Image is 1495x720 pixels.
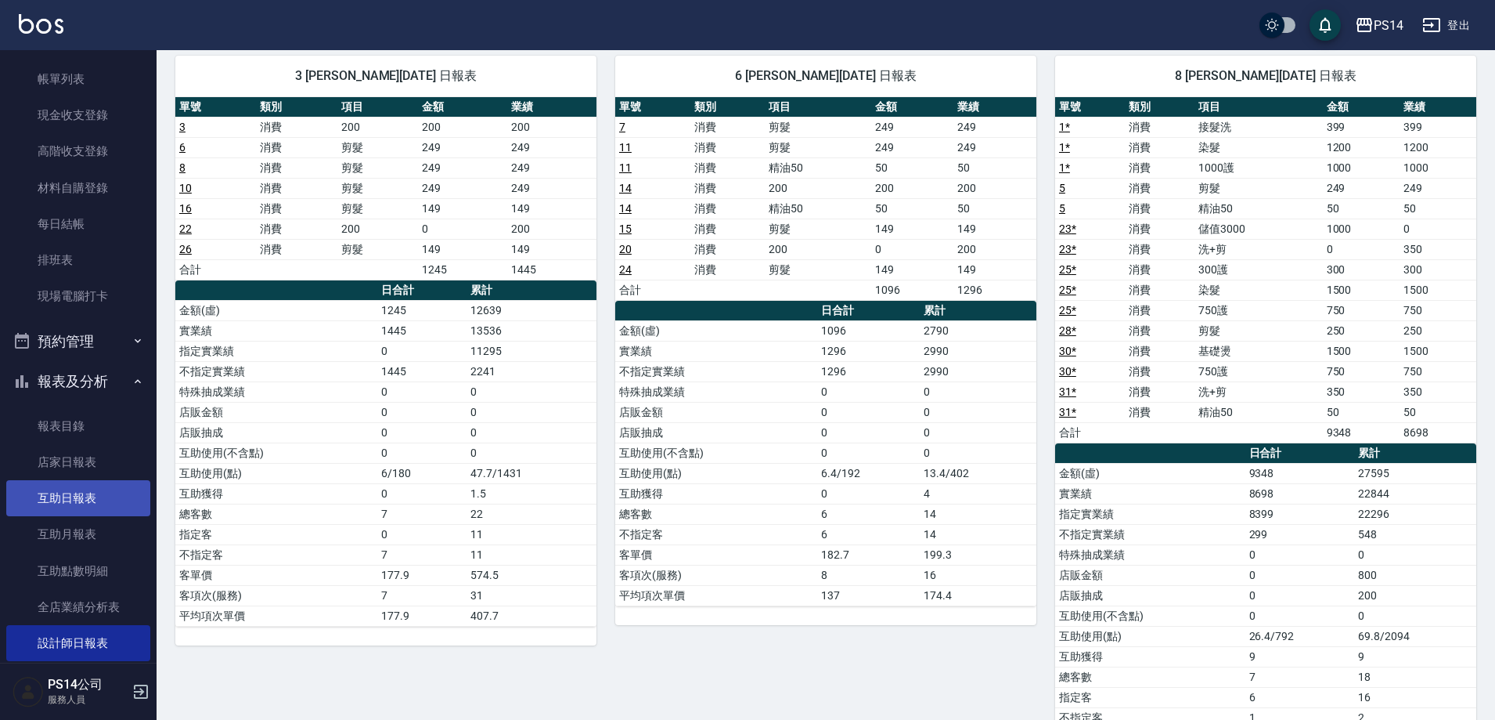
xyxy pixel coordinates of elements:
[175,320,377,341] td: 實業績
[765,117,871,137] td: 剪髮
[418,178,507,198] td: 249
[467,402,596,422] td: 0
[175,361,377,382] td: 不指定實業績
[1245,443,1355,464] th: 日合計
[377,504,467,524] td: 7
[765,137,871,157] td: 剪髮
[1194,97,1323,118] th: 項目
[467,320,596,341] td: 13536
[817,483,920,504] td: 0
[1194,402,1323,422] td: 精油50
[619,243,632,255] a: 20
[19,14,63,34] img: Logo
[1323,402,1400,422] td: 50
[175,422,377,443] td: 店販抽成
[765,198,871,219] td: 精油50
[175,545,377,565] td: 不指定客
[1125,198,1194,219] td: 消費
[619,202,632,215] a: 14
[467,382,596,402] td: 0
[1323,178,1400,198] td: 249
[615,463,817,483] td: 互助使用(點)
[817,382,920,402] td: 0
[507,97,596,118] th: 業績
[6,589,150,625] a: 全店業績分析表
[871,280,953,300] td: 1096
[175,259,256,280] td: 合計
[175,97,256,118] th: 單號
[337,198,418,219] td: 剪髮
[1323,259,1400,280] td: 300
[1055,565,1245,585] td: 店販金額
[920,483,1036,504] td: 4
[467,545,596,565] td: 11
[690,117,766,137] td: 消費
[615,565,817,585] td: 客項次(服務)
[1055,524,1245,545] td: 不指定實業績
[1194,320,1323,341] td: 剪髮
[1400,239,1476,259] td: 350
[1055,97,1476,443] table: a dense table
[377,524,467,545] td: 0
[817,443,920,463] td: 0
[1125,382,1194,402] td: 消費
[817,463,920,483] td: 6.4/192
[467,463,596,483] td: 47.7/1431
[615,524,817,545] td: 不指定客
[1125,97,1194,118] th: 類別
[615,361,817,382] td: 不指定實業績
[615,402,817,422] td: 店販金額
[6,278,150,314] a: 現場電腦打卡
[13,676,44,707] img: Person
[817,524,920,545] td: 6
[507,259,596,280] td: 1445
[1400,97,1476,118] th: 業績
[6,444,150,480] a: 店家日報表
[1125,341,1194,361] td: 消費
[467,300,596,320] td: 12639
[817,504,920,524] td: 6
[175,483,377,504] td: 互助獲得
[690,259,766,280] td: 消費
[920,301,1036,321] th: 累計
[507,117,596,137] td: 200
[175,280,596,627] table: a dense table
[377,443,467,463] td: 0
[179,202,192,215] a: 16
[377,402,467,422] td: 0
[1374,16,1403,35] div: PS14
[1323,239,1400,259] td: 0
[418,259,507,280] td: 1245
[507,198,596,219] td: 149
[1349,9,1410,42] button: PS14
[1194,382,1323,402] td: 洗+剪
[377,422,467,443] td: 0
[1055,483,1245,504] td: 實業績
[1323,117,1400,137] td: 399
[467,361,596,382] td: 2241
[1245,545,1355,565] td: 0
[175,402,377,422] td: 店販金額
[1323,137,1400,157] td: 1200
[1194,361,1323,382] td: 750護
[1194,219,1323,239] td: 儲值3000
[377,341,467,361] td: 0
[179,182,192,194] a: 10
[871,157,953,178] td: 50
[377,280,467,301] th: 日合計
[920,361,1036,382] td: 2990
[619,223,632,235] a: 15
[1323,320,1400,341] td: 250
[953,178,1036,198] td: 200
[507,137,596,157] td: 249
[920,382,1036,402] td: 0
[418,97,507,118] th: 金額
[1400,300,1476,320] td: 750
[690,239,766,259] td: 消費
[765,259,871,280] td: 剪髮
[377,565,467,585] td: 177.9
[615,422,817,443] td: 店販抽成
[1245,463,1355,483] td: 9348
[953,198,1036,219] td: 50
[175,341,377,361] td: 指定實業績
